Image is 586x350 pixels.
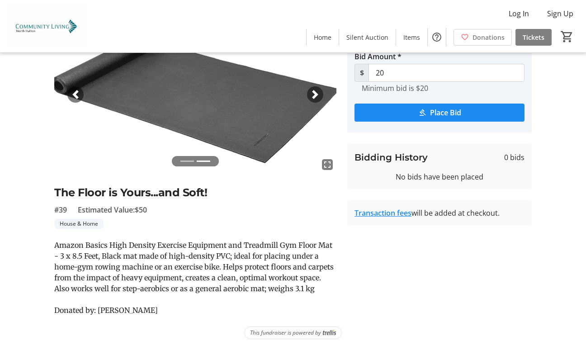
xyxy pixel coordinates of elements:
[354,51,402,62] label: Bid Amount *
[509,8,529,19] span: Log In
[354,151,428,164] h3: Bidding History
[314,33,331,42] span: Home
[54,306,158,315] span: Donated by: [PERSON_NAME]
[354,64,369,82] span: $
[354,208,411,218] a: Transaction fees
[78,204,147,215] span: Estimated Value: $50
[362,84,428,93] tr-hint: Minimum bid is $20
[5,4,86,49] img: Community Living North Halton's Logo
[54,241,334,293] span: Amazon Basics High Density Exercise Equipment and Treadmill Gym Floor Mat - 3 x 8.5 Feet, Black m...
[354,208,525,218] div: will be added at checkout.
[523,33,544,42] span: Tickets
[322,159,333,170] mat-icon: fullscreen
[454,29,512,46] a: Donations
[346,33,388,42] span: Silent Auction
[307,29,339,46] a: Home
[504,152,525,163] span: 0 bids
[54,219,104,229] tr-label-badge: House & Home
[540,6,581,21] button: Sign Up
[547,8,573,19] span: Sign Up
[559,28,575,45] button: Cart
[54,204,67,215] span: #39
[473,33,505,42] span: Donations
[354,104,525,122] button: Place Bid
[396,29,427,46] a: Items
[250,329,321,337] span: This fundraiser is powered by
[339,29,396,46] a: Silent Auction
[501,6,536,21] button: Log In
[403,33,420,42] span: Items
[428,28,446,46] button: Help
[430,107,461,118] span: Place Bid
[354,171,525,182] div: No bids have been placed
[54,184,336,201] h2: The Floor is Yours...and Soft!
[515,29,552,46] a: Tickets
[323,330,336,336] img: Trellis Logo
[54,15,336,174] img: Image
